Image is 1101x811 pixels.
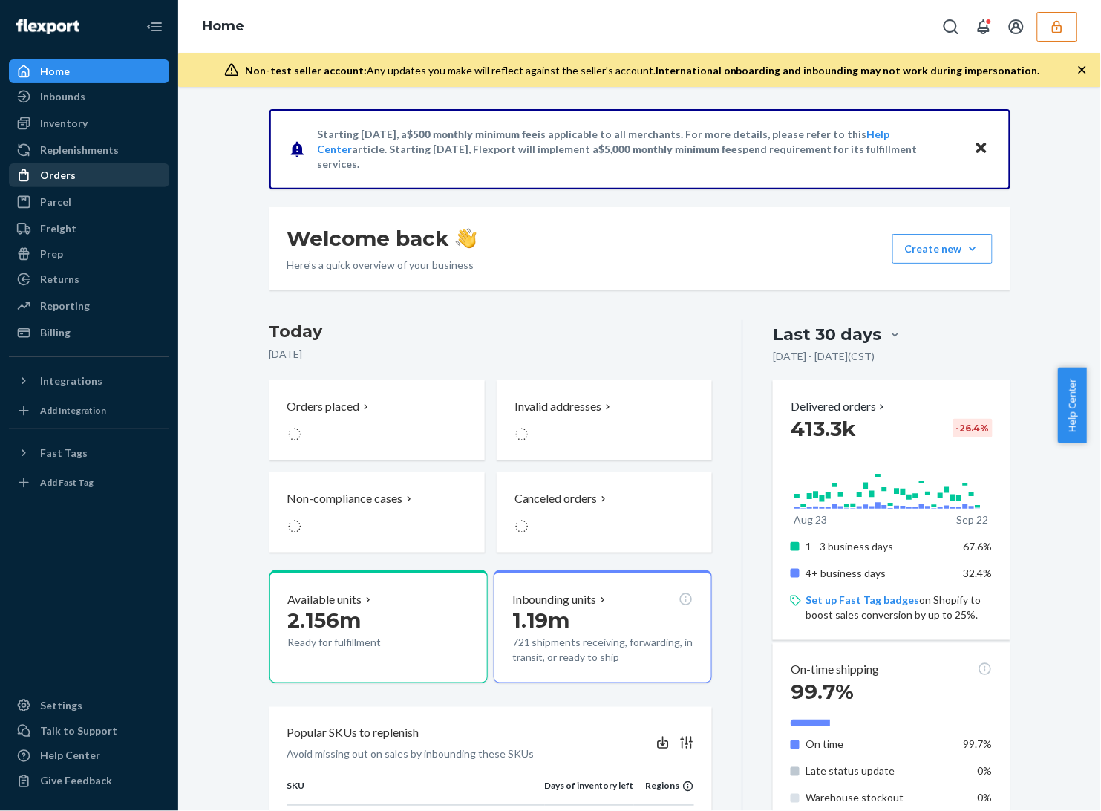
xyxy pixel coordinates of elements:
span: Support [30,10,83,24]
a: Reporting [9,294,169,318]
h3: Today [269,320,713,344]
p: Avoid missing out on sales by inbounding these SKUs [287,747,535,762]
div: Any updates you make will reflect against the seller's account. [245,63,1040,78]
a: Add Integration [9,399,169,423]
div: Home [40,64,70,79]
p: 721 shipments receiving, forwarding, in transit, or ready to ship [512,635,693,665]
button: Open notifications [969,12,999,42]
a: Add Fast Tag [9,471,169,495]
div: -26.4 % [953,419,993,437]
button: Available units2.156mReady for fulfillment [269,570,488,683]
span: 2.156m [288,608,362,633]
div: Inbounds [40,89,85,104]
a: Prep [9,242,169,266]
p: 1 - 3 business days [806,539,952,554]
p: Aug 23 [794,512,827,527]
p: [DATE] - [DATE] ( CST ) [773,349,875,364]
span: 0% [978,765,993,778]
a: Settings [9,694,169,717]
button: Close Navigation [140,12,169,42]
button: Delivered orders [791,398,888,415]
p: On time [806,737,952,752]
div: Regions [634,780,695,792]
button: Open Search Box [936,12,966,42]
p: Starting [DATE], a is applicable to all merchants. For more details, please refer to this article... [318,127,960,172]
p: Inbounding units [512,591,597,608]
p: Invalid addresses [514,398,602,415]
p: Popular SKUs to replenish [287,725,419,742]
div: Settings [40,698,82,713]
div: Talk to Support [40,723,117,738]
img: hand-wave emoji [456,228,477,249]
button: Give Feedback [9,769,169,793]
button: Close [972,138,991,160]
span: 99.7% [791,679,854,704]
div: Give Feedback [40,774,112,789]
button: Canceled orders [497,472,712,553]
a: Inventory [9,111,169,135]
th: SKU [287,780,545,805]
p: Orders placed [287,398,360,415]
div: Parcel [40,195,71,209]
span: $5,000 monthly minimum fee [599,143,738,155]
div: Prep [40,247,63,261]
div: Integrations [40,374,102,388]
p: On-time shipping [791,661,879,678]
button: Integrations [9,369,169,393]
div: Billing [40,325,71,340]
p: Canceled orders [514,490,598,507]
a: Replenishments [9,138,169,162]
button: Create new [892,234,993,264]
button: Talk to Support [9,719,169,743]
button: Fast Tags [9,441,169,465]
a: Home [9,59,169,83]
a: Orders [9,163,169,187]
a: Inbounds [9,85,169,108]
h1: Welcome back [287,225,477,252]
a: Set up Fast Tag badges [806,593,919,606]
p: on Shopify to boost sales conversion by up to 25%. [806,593,992,622]
button: Invalid addresses [497,380,712,460]
button: Open account menu [1002,12,1031,42]
span: Help Center [1058,368,1087,443]
span: $500 monthly minimum fee [408,128,538,140]
p: Sep 22 [956,512,988,527]
span: 0% [978,792,993,804]
ol: breadcrumbs [190,5,256,48]
button: Non-compliance cases [269,472,485,553]
button: Orders placed [269,380,485,460]
div: Freight [40,221,76,236]
a: Home [202,18,244,34]
span: 413.3k [791,416,856,441]
div: Inventory [40,116,88,131]
div: Returns [40,272,79,287]
div: Add Fast Tag [40,476,94,489]
a: Billing [9,321,169,345]
a: Help Center [9,744,169,768]
span: 99.7% [964,738,993,751]
span: International onboarding and inbounding may not work during impersonation. [656,64,1040,76]
button: Inbounding units1.19m721 shipments receiving, forwarding, in transit, or ready to ship [494,570,712,683]
p: Non-compliance cases [287,490,403,507]
p: [DATE] [269,347,713,362]
div: Reporting [40,299,90,313]
p: Available units [288,591,362,608]
p: Here’s a quick overview of your business [287,258,477,273]
p: 4+ business days [806,566,952,581]
div: Fast Tags [40,446,88,460]
p: Late status update [806,764,952,779]
div: Replenishments [40,143,119,157]
span: 67.6% [964,540,993,553]
div: Add Integration [40,404,106,417]
a: Parcel [9,190,169,214]
div: Orders [40,168,76,183]
div: Help Center [40,749,100,763]
p: Warehouse stockout [806,791,952,806]
span: 32.4% [964,567,993,579]
img: Flexport logo [16,19,79,34]
span: Non-test seller account: [245,64,367,76]
th: Days of inventory left [545,780,634,805]
span: 1.19m [512,608,570,633]
div: Last 30 days [773,323,881,346]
